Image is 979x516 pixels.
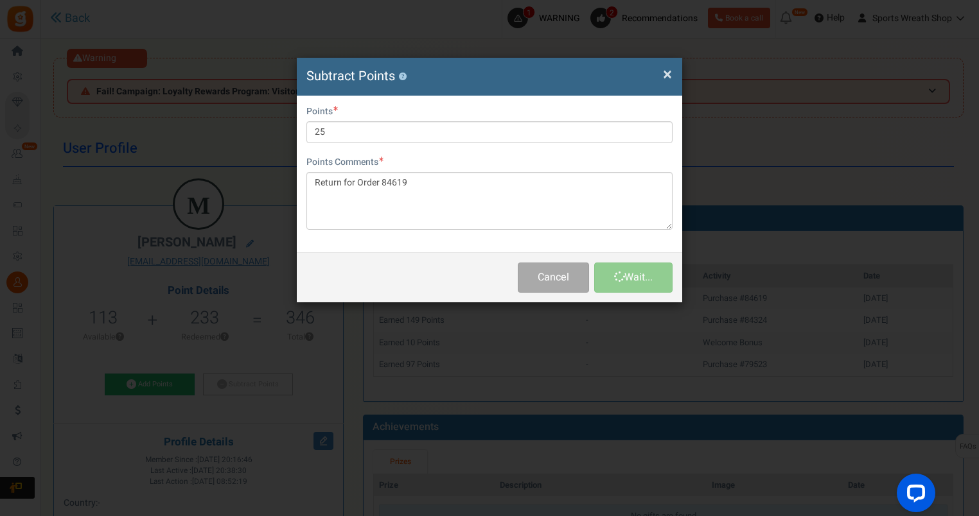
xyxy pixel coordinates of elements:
[398,73,407,81] button: ?
[306,105,338,118] label: Points
[306,156,384,169] label: Points Comments
[663,62,672,87] span: ×
[306,67,673,86] h4: Subtract Points
[518,262,589,293] button: Cancel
